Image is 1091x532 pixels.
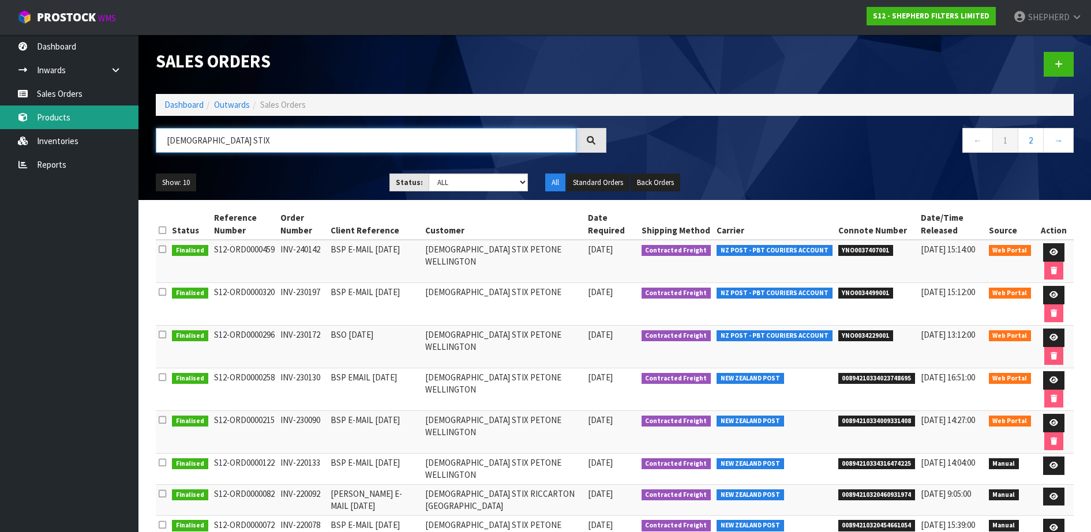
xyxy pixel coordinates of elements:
th: Shipping Method [639,209,714,240]
span: Web Portal [989,330,1032,342]
span: Contracted Freight [642,330,711,342]
td: INV-230130 [278,368,328,411]
th: Order Number [278,209,328,240]
td: BSP E-MAIL [DATE] [328,454,423,485]
span: 00894210334316474225 [838,458,916,470]
span: YNO0037407001 [838,245,894,256]
a: 1 [992,128,1018,153]
span: Web Portal [989,416,1032,427]
th: Carrier [714,209,835,240]
span: Contracted Freight [642,489,711,501]
th: Date Required [585,209,639,240]
span: Contracted Freight [642,458,711,470]
span: Contracted Freight [642,245,711,256]
span: [DATE] [588,519,613,530]
span: [DATE] 16:51:00 [921,372,975,383]
span: Finalised [172,330,208,342]
th: Client Reference [328,209,423,240]
span: 00894210334023748695 [838,373,916,384]
img: cube-alt.png [17,10,32,24]
span: NZ POST - PBT COURIERS ACCOUNT [717,288,833,299]
td: INV-240142 [278,240,328,283]
td: [DEMOGRAPHIC_DATA] STIX PETONE WELLINGTON [422,368,585,411]
span: [DATE] [588,457,613,468]
span: [DATE] [588,329,613,340]
span: ProStock [37,10,96,25]
td: BSP EMAIL [DATE] [328,368,423,411]
td: S12-ORD0000122 [211,454,278,485]
span: Finalised [172,416,208,427]
span: [DATE] 15:14:00 [921,244,975,255]
span: [DATE] [588,286,613,297]
span: [DATE] [588,372,613,383]
span: [DATE] 9:05:00 [921,488,971,499]
td: [DEMOGRAPHIC_DATA] STIX PETONE [422,283,585,326]
td: S12-ORD0000258 [211,368,278,411]
a: ← [962,128,993,153]
span: [DATE] 14:04:00 [921,457,975,468]
span: NZ POST - PBT COURIERS ACCOUNT [717,330,833,342]
th: Action [1034,209,1074,240]
strong: Status: [396,178,423,187]
span: [DATE] 13:12:00 [921,329,975,340]
span: Web Portal [989,245,1032,256]
input: Search sales orders [156,128,576,153]
span: Manual [989,489,1019,501]
span: Contracted Freight [642,520,711,531]
td: BSP E-MAIL [DATE] [328,283,423,326]
td: S12-ORD0000215 [211,411,278,454]
td: INV-220092 [278,484,328,515]
span: Contracted Freight [642,288,711,299]
button: All [545,173,565,192]
th: Reference Number [211,209,278,240]
td: BSP E-MAIL [DATE] [328,411,423,454]
a: Outwards [214,99,250,110]
a: → [1043,128,1074,153]
a: Dashboard [164,99,204,110]
span: 00894210334009331408 [838,416,916,427]
span: [DATE] [588,414,613,425]
span: Manual [989,520,1019,531]
span: Contracted Freight [642,416,711,427]
td: S12-ORD0000459 [211,240,278,283]
td: S12-ORD0000320 [211,283,278,326]
td: [DEMOGRAPHIC_DATA] STIX RICCARTON [GEOGRAPHIC_DATA] [422,484,585,515]
td: S12-ORD0000082 [211,484,278,515]
button: Back Orders [631,173,680,192]
td: BSO [DATE] [328,326,423,368]
span: Manual [989,458,1019,470]
th: Customer [422,209,585,240]
span: NZ POST - PBT COURIERS ACCOUNT [717,245,833,256]
span: NEW ZEALAND POST [717,520,784,531]
td: INV-220133 [278,454,328,485]
span: Finalised [172,288,208,299]
small: WMS [98,13,116,24]
span: 00894210320460931974 [838,489,916,501]
span: Web Portal [989,373,1032,384]
td: BSP E-MAIL [DATE] [328,240,423,283]
button: Show: 10 [156,173,196,192]
span: NEW ZEALAND POST [717,373,784,384]
span: [DATE] [588,488,613,499]
span: [DATE] 14:27:00 [921,414,975,425]
span: [DATE] [588,244,613,255]
td: INV-230197 [278,283,328,326]
th: Connote Number [835,209,918,240]
th: Status [169,209,211,240]
span: NEW ZEALAND POST [717,458,784,470]
td: [DEMOGRAPHIC_DATA] STIX PETONE WELLINGTON [422,411,585,454]
span: 00894210320454661054 [838,520,916,531]
a: 2 [1018,128,1044,153]
span: Finalised [172,489,208,501]
th: Source [986,209,1034,240]
td: [DEMOGRAPHIC_DATA] STIX PETONE WELLINGTON [422,454,585,485]
span: [DATE] 15:12:00 [921,286,975,297]
td: S12-ORD0000296 [211,326,278,368]
button: Standard Orders [567,173,629,192]
span: NEW ZEALAND POST [717,416,784,427]
span: Finalised [172,245,208,256]
th: Date/Time Released [918,209,986,240]
span: Finalised [172,458,208,470]
span: YNO0034499001 [838,288,894,299]
span: Contracted Freight [642,373,711,384]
